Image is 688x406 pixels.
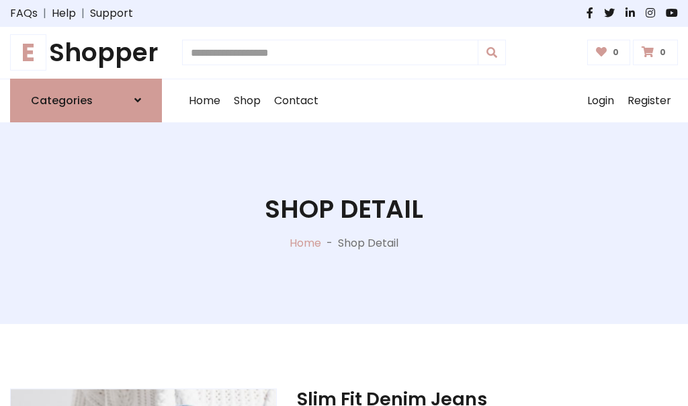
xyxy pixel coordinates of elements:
span: | [76,5,90,22]
a: Shop [227,79,267,122]
a: Login [580,79,621,122]
h1: Shopper [10,38,162,68]
span: 0 [609,46,622,58]
a: 0 [633,40,678,65]
a: Home [182,79,227,122]
a: Home [290,235,321,251]
a: 0 [587,40,631,65]
span: E [10,34,46,71]
span: | [38,5,52,22]
a: Categories [10,79,162,122]
a: EShopper [10,38,162,68]
h1: Shop Detail [265,194,423,225]
h6: Categories [31,94,93,107]
a: Help [52,5,76,22]
span: 0 [656,46,669,58]
p: Shop Detail [338,235,398,251]
p: - [321,235,338,251]
a: FAQs [10,5,38,22]
a: Support [90,5,133,22]
a: Contact [267,79,325,122]
a: Register [621,79,678,122]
